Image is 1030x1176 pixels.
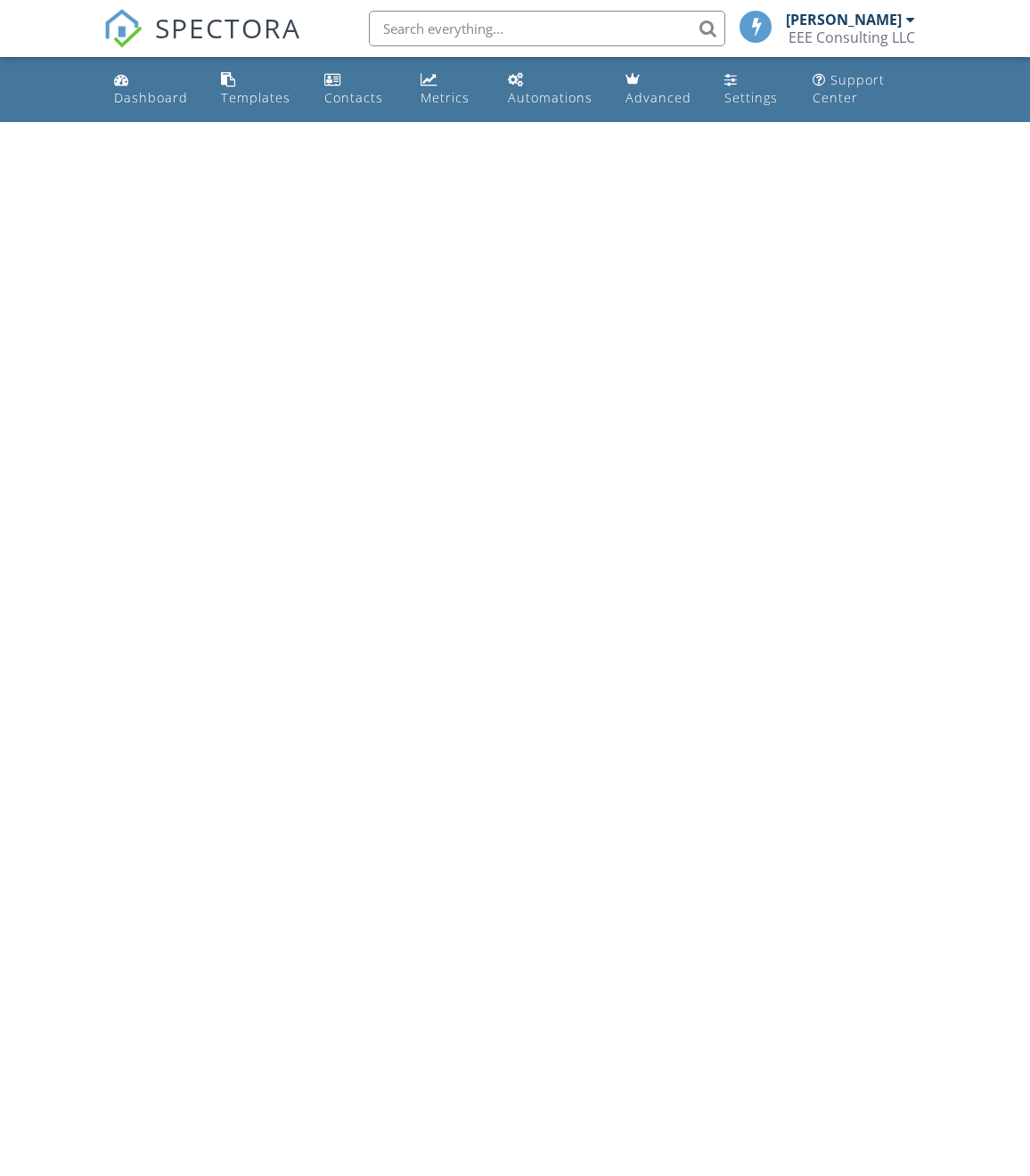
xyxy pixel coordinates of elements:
[813,71,885,106] div: Support Center
[805,64,923,115] a: Support Center
[324,89,383,106] div: Contacts
[501,64,604,115] a: Automations (Basic)
[114,89,188,106] div: Dashboard
[618,64,704,115] a: Advanced
[103,9,143,48] img: The Best Home Inspection Software - Spectora
[786,11,902,29] div: [PERSON_NAME]
[413,64,486,115] a: Metrics
[155,9,301,46] span: SPECTORA
[103,24,301,61] a: SPECTORA
[724,89,778,106] div: Settings
[369,11,725,46] input: Search everything...
[625,89,691,106] div: Advanced
[717,64,791,115] a: Settings
[421,89,470,106] div: Metrics
[317,64,399,115] a: Contacts
[221,89,290,106] div: Templates
[214,64,303,115] a: Templates
[789,29,915,46] div: EEE Consulting LLC
[508,89,593,106] div: Automations
[107,64,200,115] a: Dashboard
